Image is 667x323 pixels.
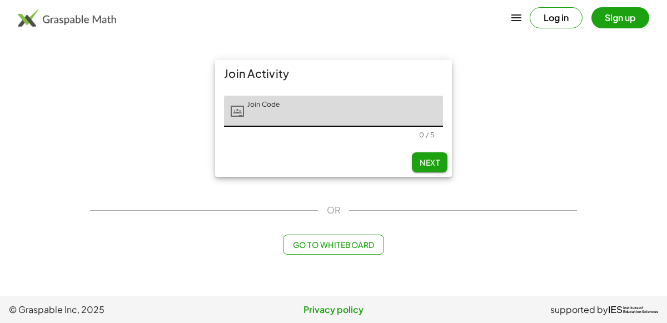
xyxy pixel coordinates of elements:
[608,305,623,315] span: IES
[292,240,374,250] span: Go to Whiteboard
[623,306,658,314] span: Institute of Education Sciences
[530,7,583,28] button: Log in
[550,303,608,316] span: supported by
[9,303,225,316] span: © Graspable Inc, 2025
[225,303,441,316] a: Privacy policy
[215,60,452,87] div: Join Activity
[419,131,434,139] div: 0 / 5
[591,7,649,28] button: Sign up
[283,235,384,255] button: Go to Whiteboard
[412,152,447,172] button: Next
[420,157,440,167] span: Next
[608,303,658,316] a: IESInstitute ofEducation Sciences
[327,203,340,217] span: OR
